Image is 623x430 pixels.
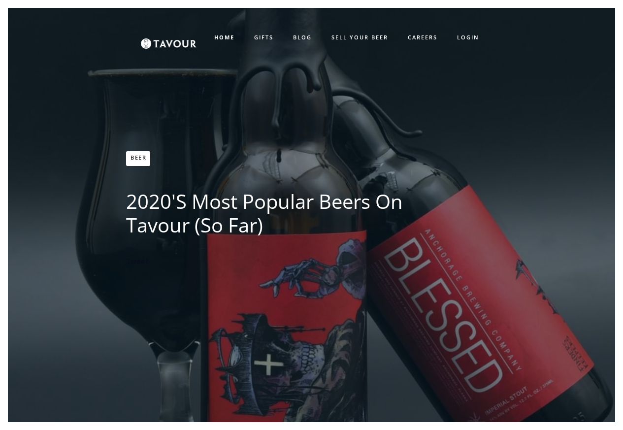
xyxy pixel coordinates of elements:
strong: HOME [214,33,234,41]
a: GIFTS [244,30,283,46]
a: BLOG [283,30,322,46]
h1: 2020's Most Popular Beers On Tavour (So Far) [126,190,407,237]
a: Tweet [126,257,148,267]
a: Beer [126,151,150,166]
a: SELL YOUR BEER [322,30,398,46]
a: HOME [204,30,244,46]
a: CAREERS [398,30,447,46]
a: LOGIN [447,30,489,46]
